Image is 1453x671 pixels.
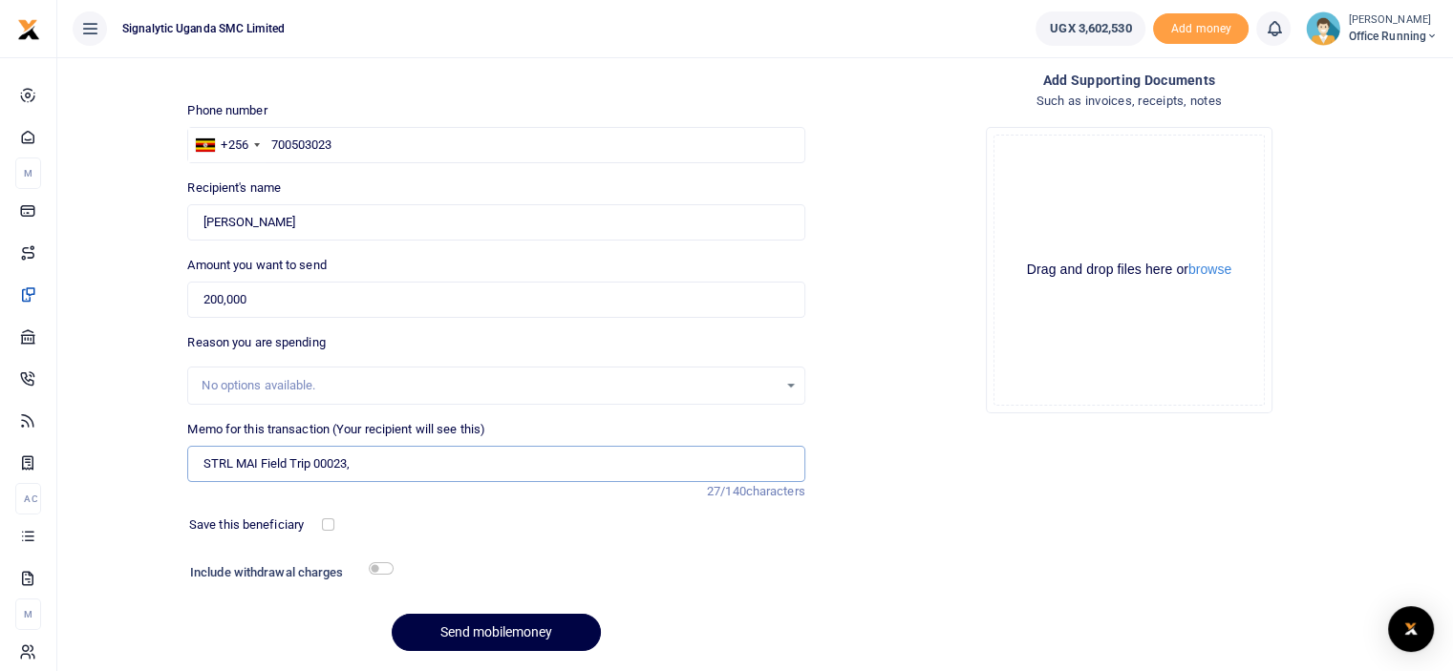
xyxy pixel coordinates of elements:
[1306,11,1438,46] a: profile-user [PERSON_NAME] Office Running
[187,282,804,318] input: UGX
[1153,13,1249,45] span: Add money
[821,70,1438,91] h4: Add supporting Documents
[187,204,804,241] input: Loading name...
[115,20,292,37] span: Signalytic Uganda SMC Limited
[1388,606,1434,652] div: Open Intercom Messenger
[187,256,326,275] label: Amount you want to send
[17,21,40,35] a: logo-small logo-large logo-large
[221,136,247,155] div: +256
[707,484,746,498] span: 27/140
[188,128,265,162] div: Uganda: +256
[187,101,267,120] label: Phone number
[1348,12,1438,29] small: [PERSON_NAME]
[189,515,304,535] label: Save this beneficiary
[1153,20,1249,34] a: Add money
[1348,28,1438,45] span: Office Running
[986,127,1272,413] div: File Uploader
[1028,11,1153,46] li: Wallet ballance
[15,483,41,514] li: Ac
[15,157,41,189] li: M
[187,127,804,163] input: Enter phone number
[187,446,804,482] input: Enter extra information
[1188,262,1231,276] button: browse
[17,18,40,41] img: logo-small
[392,614,601,651] button: Send mobilemoney
[746,484,805,498] span: characters
[190,565,385,580] h6: Include withdrawal charges
[821,91,1438,112] h4: Such as invoices, receipts, notes
[1306,11,1340,46] img: profile-user
[1153,13,1249,45] li: Toup your wallet
[187,420,485,439] label: Memo for this transaction (Your recipient will see this)
[187,178,281,198] label: Recipient's name
[202,376,777,395] div: No options available.
[15,598,41,630] li: M
[187,333,325,352] label: Reason you are spending
[1050,19,1131,38] span: UGX 3,602,530
[994,261,1264,279] div: Drag and drop files here or
[1036,11,1145,46] a: UGX 3,602,530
